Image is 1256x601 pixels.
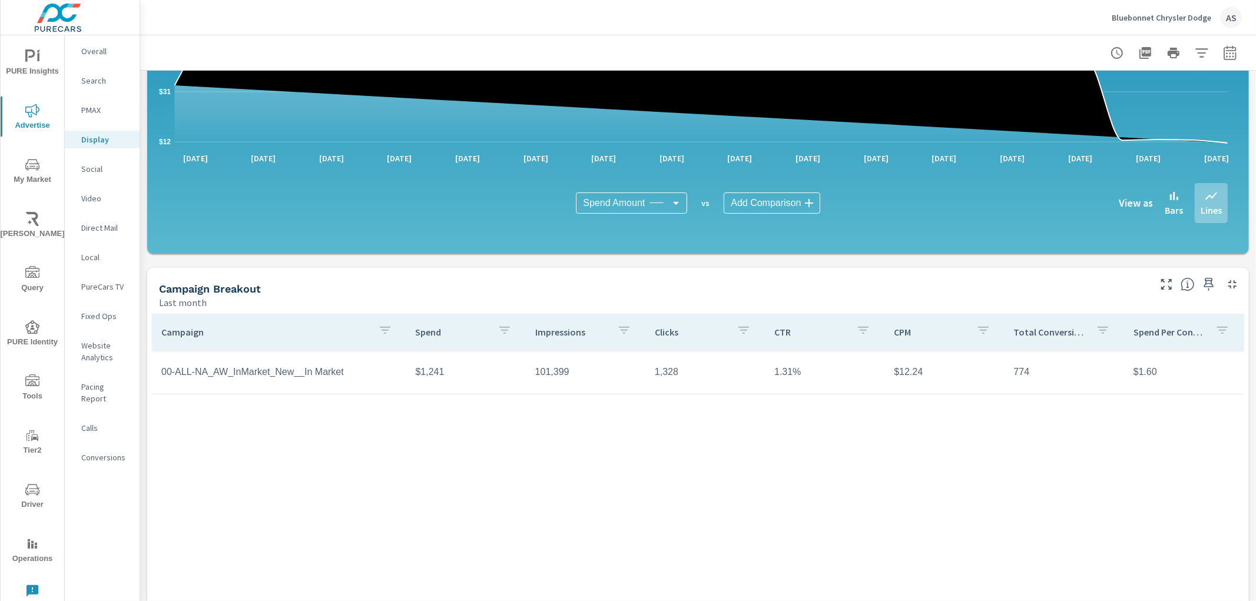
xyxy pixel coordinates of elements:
[731,197,801,209] span: Add Comparison
[65,337,140,366] div: Website Analytics
[992,152,1033,164] p: [DATE]
[1221,7,1242,28] div: AS
[583,197,645,209] span: Spend Amount
[1128,152,1169,164] p: [DATE]
[65,278,140,295] div: PureCars TV
[159,283,261,295] h5: Campaign Breakout
[1134,326,1206,338] p: Spend Per Conversion
[4,49,61,78] span: PURE Insights
[81,422,130,434] p: Calls
[65,248,140,266] div: Local
[4,483,61,512] span: Driver
[1201,203,1222,217] p: Lines
[535,326,608,338] p: Impressions
[856,152,897,164] p: [DATE]
[1134,41,1157,65] button: "Export Report to PDF"
[81,281,130,293] p: PureCars TV
[1190,41,1214,65] button: Apply Filters
[159,295,207,310] p: Last month
[243,152,284,164] p: [DATE]
[81,310,130,322] p: Fixed Ops
[81,381,130,404] p: Pacing Report
[1223,275,1242,294] button: Minimize Widget
[724,192,820,214] div: Add Comparison
[65,72,140,89] div: Search
[4,537,61,566] span: Operations
[175,152,216,164] p: [DATE]
[1112,12,1211,23] p: Bluebonnet Chrysler Dodge
[65,307,140,325] div: Fixed Ops
[4,104,61,132] span: Advertise
[81,163,130,175] p: Social
[81,75,130,87] p: Search
[774,326,847,338] p: CTR
[65,160,140,178] div: Social
[159,138,171,146] text: $12
[1119,197,1153,209] h6: View as
[4,266,61,295] span: Query
[65,419,140,437] div: Calls
[1005,357,1124,387] td: 774
[1218,41,1242,65] button: Select Date Range
[4,212,61,241] span: [PERSON_NAME]
[81,340,130,363] p: Website Analytics
[81,45,130,57] p: Overall
[884,357,1004,387] td: $12.24
[583,152,624,164] p: [DATE]
[1199,275,1218,294] span: Save this to your personalized report
[379,152,420,164] p: [DATE]
[1157,275,1176,294] button: Make Fullscreen
[311,152,352,164] p: [DATE]
[576,192,687,214] div: Spend Amount
[65,101,140,119] div: PMAX
[4,158,61,187] span: My Market
[1060,152,1101,164] p: [DATE]
[161,326,369,338] p: Campaign
[65,42,140,60] div: Overall
[65,378,140,407] div: Pacing Report
[65,131,140,148] div: Display
[81,251,130,263] p: Local
[4,320,61,349] span: PURE Identity
[1181,277,1195,291] span: This is a summary of Display performance results by campaign. Each column can be sorted.
[1196,152,1237,164] p: [DATE]
[924,152,965,164] p: [DATE]
[81,134,130,145] p: Display
[894,326,966,338] p: CPM
[65,190,140,207] div: Video
[406,357,526,387] td: $1,241
[765,357,884,387] td: 1.31%
[4,374,61,403] span: Tools
[1014,326,1086,338] p: Total Conversions
[515,152,556,164] p: [DATE]
[655,326,727,338] p: Clicks
[65,449,140,466] div: Conversions
[651,152,692,164] p: [DATE]
[787,152,829,164] p: [DATE]
[81,192,130,204] p: Video
[152,357,406,387] td: 00-ALL-NA_AW_InMarket_New__In Market
[1124,357,1244,387] td: $1.60
[4,429,61,457] span: Tier2
[447,152,488,164] p: [DATE]
[687,198,724,208] p: vs
[645,357,765,387] td: 1,328
[720,152,761,164] p: [DATE]
[526,357,645,387] td: 101,399
[1162,41,1185,65] button: Print Report
[81,451,130,463] p: Conversions
[1165,203,1183,217] p: Bars
[416,326,488,338] p: Spend
[65,219,140,237] div: Direct Mail
[159,88,171,96] text: $31
[81,104,130,116] p: PMAX
[81,222,130,234] p: Direct Mail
